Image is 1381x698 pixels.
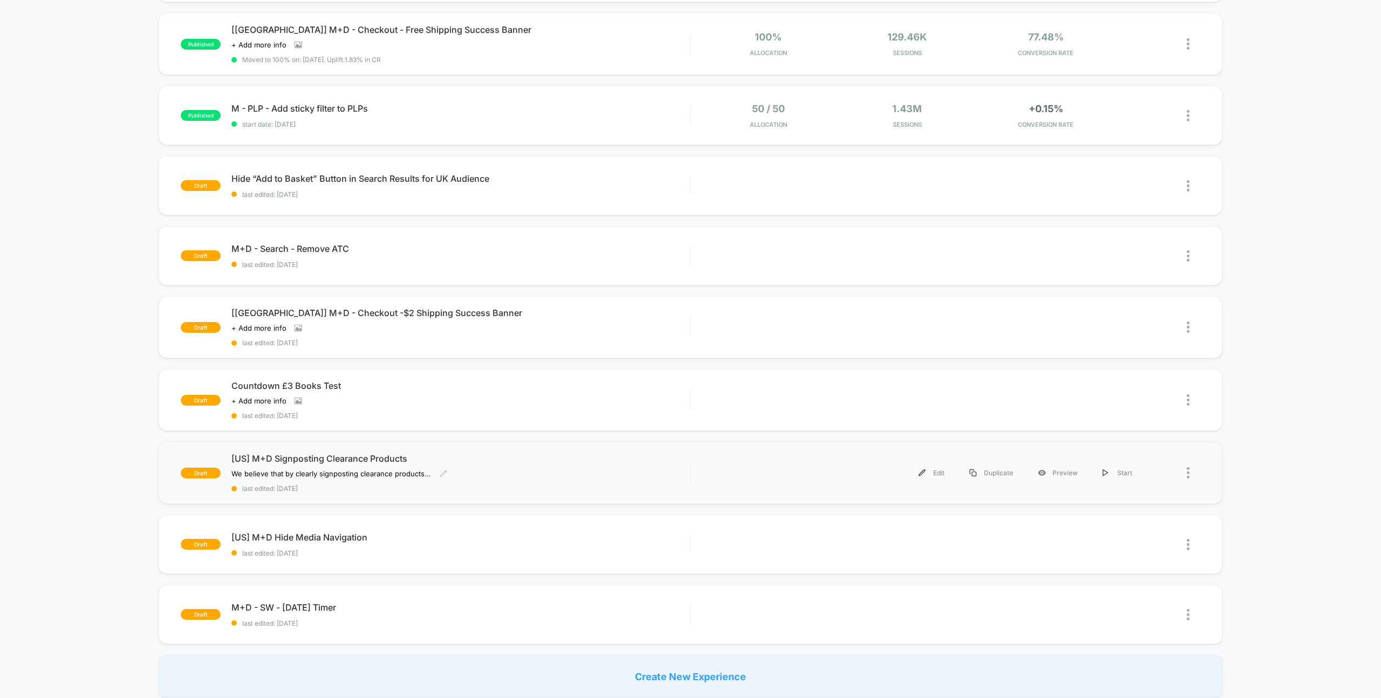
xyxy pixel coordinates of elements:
span: + Add more info [231,40,286,49]
span: [US] M+D Hide Media Navigation [231,532,690,543]
span: M - PLP - Add sticky filter to PLPs [231,103,690,114]
span: draft [181,322,221,333]
span: + Add more info [231,324,286,332]
span: M+D - SW - [DATE] Timer [231,602,690,613]
span: 1.43M [892,103,922,114]
img: close [1187,250,1189,262]
span: draft [181,395,221,406]
span: draft [181,468,221,478]
span: Moved to 100% on: [DATE] . Uplift: 1.83% in CR [242,56,381,64]
div: Start [1090,461,1145,485]
img: close [1187,321,1189,333]
img: menu [1103,469,1108,476]
img: close [1187,467,1189,478]
img: close [1187,539,1189,550]
span: draft [181,180,221,191]
span: 50 / 50 [752,103,785,114]
span: Hide “Add to Basket” Button in Search Results for UK Audience [231,173,690,184]
div: Edit [906,461,957,485]
span: last edited: [DATE] [231,619,690,627]
span: last edited: [DATE] [231,339,690,347]
span: [US] M+D Signposting Clearance Products [231,453,690,464]
img: close [1187,110,1189,121]
div: Preview [1026,461,1090,485]
span: last edited: [DATE] [231,484,690,492]
span: last edited: [DATE] [231,412,690,420]
span: draft [181,250,221,261]
span: published [181,39,221,50]
span: Allocation [750,121,787,128]
span: Sessions [840,49,974,57]
span: + Add more info [231,396,286,405]
span: [[GEOGRAPHIC_DATA]] M+D - Checkout -$2 Shipping Success Banner [231,307,690,318]
span: draft [181,609,221,620]
div: Create New Experience [159,655,1222,698]
span: 129.46k [887,31,927,43]
span: 100% [755,31,782,43]
img: close [1187,394,1189,406]
span: 77.48% [1028,31,1064,43]
div: Duplicate [957,461,1026,485]
span: start date: [DATE] [231,120,690,128]
span: Allocation [750,49,787,57]
span: We believe that by clearly signposting clearance products that can be purchased at a significant ... [231,469,432,478]
span: Countdown £3 Books Test [231,380,690,391]
span: last edited: [DATE] [231,549,690,557]
img: menu [969,469,976,476]
span: last edited: [DATE] [231,190,690,199]
span: M+D - Search - Remove ATC [231,243,690,254]
img: close [1187,609,1189,620]
img: menu [919,469,926,476]
img: close [1187,38,1189,50]
span: draft [181,539,221,550]
img: close [1187,180,1189,191]
span: published [181,110,221,121]
span: last edited: [DATE] [231,261,690,269]
span: CONVERSION RATE [979,121,1112,128]
span: [[GEOGRAPHIC_DATA]] M+D - Checkout - Free Shipping Success Banner [231,24,690,35]
span: CONVERSION RATE [979,49,1112,57]
span: +0.15% [1029,103,1063,114]
span: Sessions [840,121,974,128]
